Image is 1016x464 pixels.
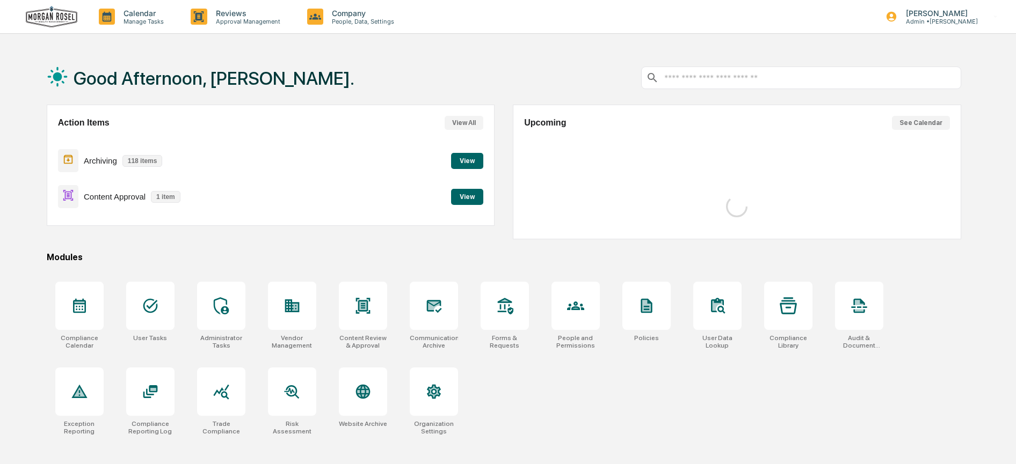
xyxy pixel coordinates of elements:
h1: Good Afternoon, [PERSON_NAME]. [74,68,354,89]
button: See Calendar [892,116,950,130]
h2: Upcoming [524,118,566,128]
a: View [451,191,483,201]
p: Manage Tasks [115,18,169,25]
button: View [451,153,483,169]
div: Exception Reporting [55,420,104,435]
img: logo [26,6,77,28]
div: Policies [634,334,659,342]
div: Forms & Requests [481,334,529,349]
div: People and Permissions [551,334,600,349]
p: 1 item [151,191,180,203]
div: Risk Assessment [268,420,316,435]
p: [PERSON_NAME] [897,9,978,18]
h2: Action Items [58,118,110,128]
div: Vendor Management [268,334,316,349]
div: Organization Settings [410,420,458,435]
div: Trade Compliance [197,420,245,435]
button: View All [445,116,483,130]
div: Content Review & Approval [339,334,387,349]
div: User Data Lookup [693,334,742,349]
div: Compliance Library [764,334,812,349]
div: Administrator Tasks [197,334,245,349]
p: Archiving [84,156,117,165]
p: Approval Management [207,18,286,25]
p: 118 items [122,155,163,167]
div: Communications Archive [410,334,458,349]
p: Admin • [PERSON_NAME] [897,18,978,25]
div: Website Archive [339,420,387,428]
p: Company [323,9,400,18]
div: Audit & Document Logs [835,334,883,349]
div: Compliance Calendar [55,334,104,349]
p: People, Data, Settings [323,18,400,25]
div: User Tasks [133,334,167,342]
p: Calendar [115,9,169,18]
p: Content Approval [84,192,146,201]
p: Reviews [207,9,286,18]
a: View [451,155,483,165]
div: Modules [47,252,961,262]
button: View [451,189,483,205]
div: Compliance Reporting Log [126,420,175,435]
